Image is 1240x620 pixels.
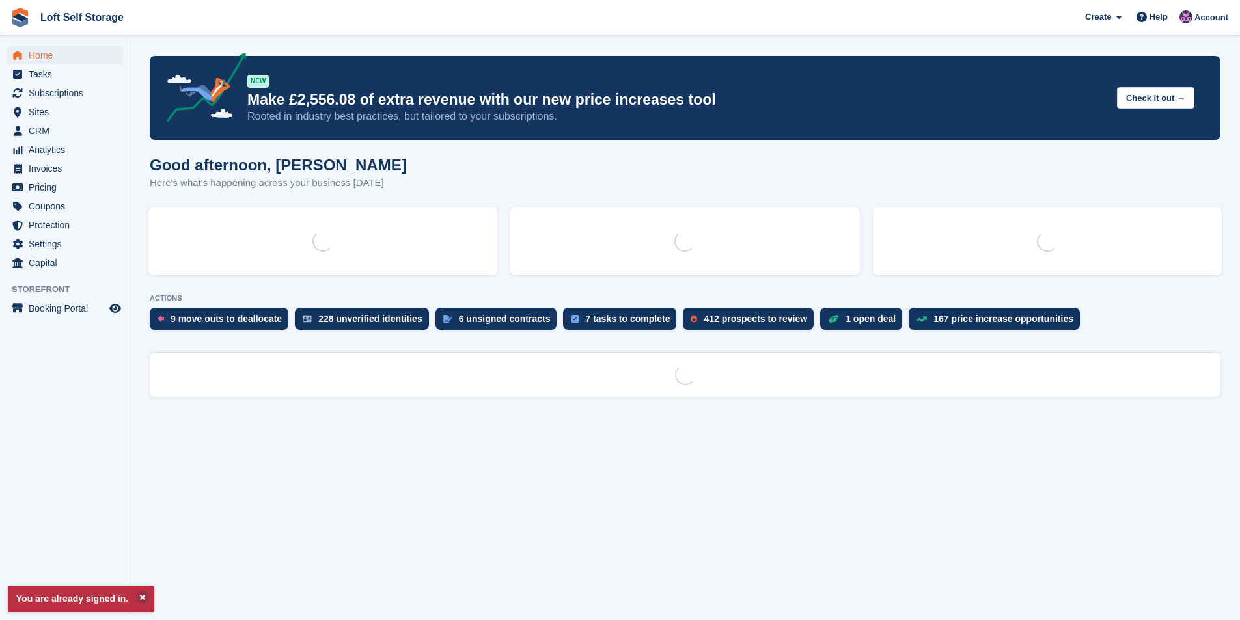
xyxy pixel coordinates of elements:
a: menu [7,235,123,253]
span: Invoices [29,159,107,178]
span: Tasks [29,65,107,83]
a: 412 prospects to review [683,308,820,336]
span: Home [29,46,107,64]
a: menu [7,299,123,317]
button: Check it out → [1117,87,1194,109]
span: Coupons [29,197,107,215]
div: 9 move outs to deallocate [171,314,282,324]
a: menu [7,178,123,196]
img: move_outs_to_deallocate_icon-f764333ba52eb49d3ac5e1228854f67142a1ed5810a6f6cc68b1a99e826820c5.svg [158,315,164,323]
img: verify_identity-adf6edd0f0f0b5bbfe63781bf79b02c33cf7c696d77639b501bdc392416b5a36.svg [303,315,312,323]
a: menu [7,103,123,121]
a: 7 tasks to complete [563,308,683,336]
span: Storefront [12,283,130,296]
span: Protection [29,216,107,234]
a: 6 unsigned contracts [435,308,564,336]
a: 1 open deal [820,308,909,336]
span: Subscriptions [29,84,107,102]
span: Settings [29,235,107,253]
span: Capital [29,254,107,272]
img: Amy Wright [1179,10,1192,23]
p: You are already signed in. [8,586,154,612]
p: ACTIONS [150,294,1220,303]
img: prospect-51fa495bee0391a8d652442698ab0144808aea92771e9ea1ae160a38d050c398.svg [691,315,697,323]
span: Account [1194,11,1228,24]
img: task-75834270c22a3079a89374b754ae025e5fb1db73e45f91037f5363f120a921f8.svg [571,315,579,323]
img: deal-1b604bf984904fb50ccaf53a9ad4b4a5d6e5aea283cecdc64d6e3604feb123c2.svg [828,314,839,323]
img: contract_signature_icon-13c848040528278c33f63329250d36e43548de30e8caae1d1a13099fd9432cc5.svg [443,315,452,323]
a: menu [7,159,123,178]
div: 1 open deal [846,314,896,324]
a: menu [7,197,123,215]
span: CRM [29,122,107,140]
p: Here's what's happening across your business [DATE] [150,176,407,191]
div: 412 prospects to review [704,314,807,324]
img: price-adjustments-announcement-icon-8257ccfd72463d97f412b2fc003d46551f7dbcb40ab6d574587a9cd5c0d94... [156,53,247,127]
a: 228 unverified identities [295,308,435,336]
div: 7 tasks to complete [585,314,670,324]
img: stora-icon-8386f47178a22dfd0bd8f6a31ec36ba5ce8667c1dd55bd0f319d3a0aa187defe.svg [10,8,30,27]
span: Booking Portal [29,299,107,317]
span: Pricing [29,178,107,196]
a: menu [7,141,123,159]
div: 167 price increase opportunities [933,314,1073,324]
span: Sites [29,103,107,121]
a: menu [7,84,123,102]
span: Analytics [29,141,107,159]
a: menu [7,254,123,272]
div: 228 unverified identities [318,314,422,324]
a: menu [7,46,123,64]
h1: Good afternoon, [PERSON_NAME] [150,156,407,174]
img: price_increase_opportunities-93ffe204e8149a01c8c9dc8f82e8f89637d9d84a8eef4429ea346261dce0b2c0.svg [916,316,927,322]
p: Rooted in industry best practices, but tailored to your subscriptions. [247,109,1107,124]
span: Create [1085,10,1111,23]
a: menu [7,216,123,234]
a: menu [7,122,123,140]
a: 9 move outs to deallocate [150,308,295,336]
span: Help [1150,10,1168,23]
p: Make £2,556.08 of extra revenue with our new price increases tool [247,90,1107,109]
a: Loft Self Storage [35,7,129,28]
div: NEW [247,75,269,88]
a: Preview store [107,301,123,316]
div: 6 unsigned contracts [459,314,551,324]
a: menu [7,65,123,83]
a: 167 price increase opportunities [909,308,1086,336]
